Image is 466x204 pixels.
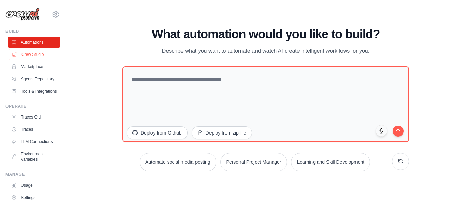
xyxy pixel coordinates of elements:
[220,153,287,171] button: Personal Project Manager
[5,8,40,21] img: Logo
[151,47,380,56] p: Describe what you want to automate and watch AI create intelligent workflows for you.
[8,112,60,123] a: Traces Old
[140,153,216,171] button: Automate social media posting
[8,124,60,135] a: Traces
[9,49,60,60] a: Crew Studio
[8,192,60,203] a: Settings
[8,180,60,191] a: Usage
[8,37,60,48] a: Automations
[5,172,60,177] div: Manage
[8,86,60,97] a: Tools & Integrations
[5,104,60,109] div: Operate
[8,74,60,84] a: Agents Repository
[127,126,188,139] button: Deploy from Github
[8,61,60,72] a: Marketplace
[291,153,370,171] button: Learning and Skill Development
[8,136,60,147] a: LLM Connections
[5,29,60,34] div: Build
[192,126,252,139] button: Deploy from zip file
[122,28,409,41] h1: What automation would you like to build?
[8,148,60,165] a: Environment Variables
[432,171,466,204] iframe: Chat Widget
